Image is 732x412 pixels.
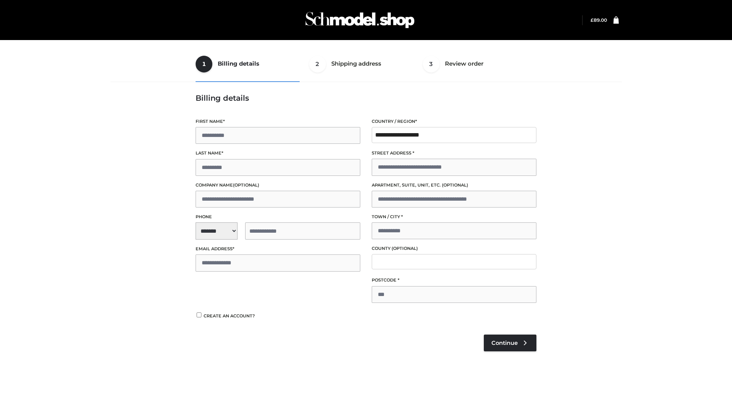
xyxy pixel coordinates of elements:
[372,277,536,284] label: Postcode
[303,5,417,35] img: Schmodel Admin 964
[372,150,536,157] label: Street address
[196,245,360,253] label: Email address
[442,182,468,188] span: (optional)
[372,118,536,125] label: Country / Region
[204,313,255,319] span: Create an account?
[491,340,518,346] span: Continue
[372,182,536,189] label: Apartment, suite, unit, etc.
[196,150,360,157] label: Last name
[196,213,360,220] label: Phone
[196,312,202,317] input: Create an account?
[484,335,536,351] a: Continue
[372,245,536,252] label: County
[196,182,360,189] label: Company name
[372,213,536,220] label: Town / City
[196,93,536,103] h3: Billing details
[233,182,259,188] span: (optional)
[591,17,594,23] span: £
[196,118,360,125] label: First name
[591,17,607,23] a: £89.00
[591,17,607,23] bdi: 89.00
[392,246,418,251] span: (optional)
